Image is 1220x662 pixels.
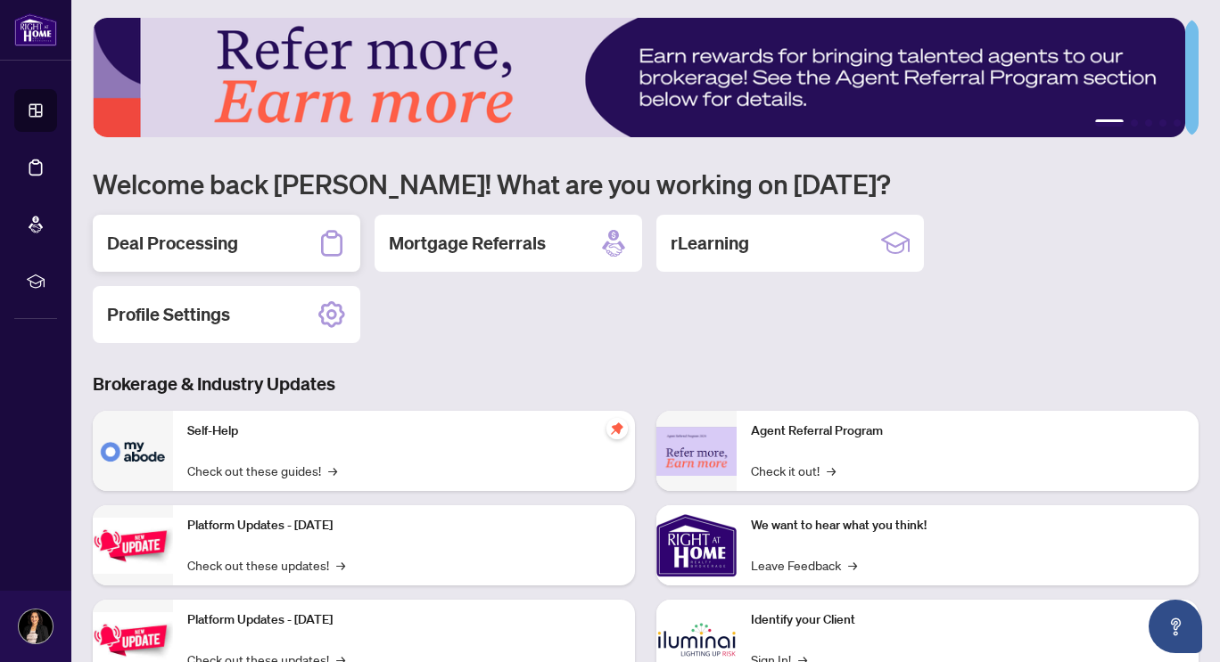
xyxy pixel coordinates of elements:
h1: Welcome back [PERSON_NAME]! What are you working on [DATE]? [93,167,1199,200]
span: → [827,461,836,480]
h2: Mortgage Referrals [389,231,546,256]
a: Check it out!→ [751,461,836,480]
p: Identify your Client [751,610,1184,630]
span: pushpin [606,418,628,439]
img: Agent Referral Program [656,427,737,476]
span: → [328,461,337,480]
button: 4 [1159,119,1166,127]
img: Self-Help [93,411,173,491]
img: Platform Updates - July 21, 2025 [93,518,173,574]
button: 1 [1095,119,1124,127]
span: → [336,555,345,575]
img: Profile Icon [19,609,53,643]
p: Self-Help [187,421,621,441]
p: Platform Updates - [DATE] [187,516,621,535]
p: Agent Referral Program [751,421,1184,441]
a: Check out these guides!→ [187,461,337,480]
img: We want to hear what you think! [656,505,737,585]
button: Open asap [1149,600,1202,653]
h2: Profile Settings [107,302,230,327]
h2: rLearning [671,231,749,256]
img: logo [14,13,57,46]
span: → [848,555,857,575]
h3: Brokerage & Industry Updates [93,372,1199,396]
a: Check out these updates!→ [187,555,345,575]
img: Slide 0 [93,18,1185,137]
button: 5 [1174,119,1181,127]
p: Platform Updates - [DATE] [187,610,621,630]
a: Leave Feedback→ [751,555,857,575]
button: 2 [1131,119,1138,127]
p: We want to hear what you think! [751,516,1184,535]
h2: Deal Processing [107,231,238,256]
button: 3 [1145,119,1152,127]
